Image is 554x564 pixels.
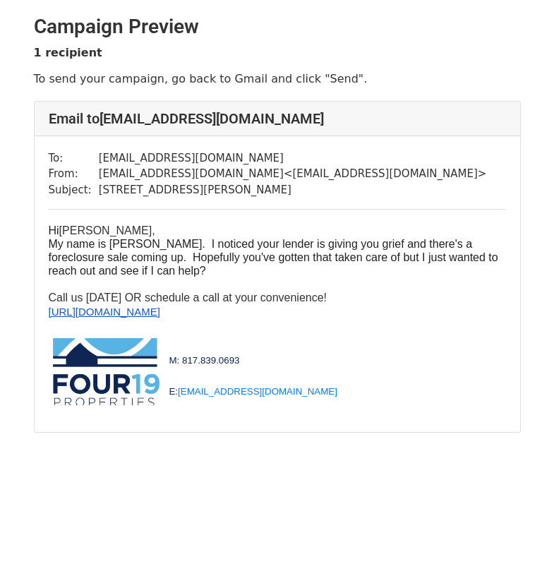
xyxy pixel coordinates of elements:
[49,292,327,304] font: Call us [DATE] OR schedule a call at your convenience!
[49,238,498,277] font: My name is [PERSON_NAME]. I noticed your lender is giving you grief and there's a foreclosure sal...
[99,166,487,182] td: [EMAIL_ADDRESS][DOMAIN_NAME] < [EMAIL_ADDRESS][DOMAIN_NAME] >
[169,355,239,366] span: M: 817.839.0693
[152,224,155,236] span: ,
[49,224,59,236] span: Hi
[49,150,99,167] td: To:
[34,15,521,39] h2: Campaign Preview
[99,182,487,198] td: [STREET_ADDRESS][PERSON_NAME]
[49,224,155,236] font: [PERSON_NAME]
[34,71,521,86] p: To send your campaign, go back to Gmail and click "Send".
[49,110,506,127] h4: Email to [EMAIL_ADDRESS][DOMAIN_NAME]
[49,306,160,318] a: [URL][DOMAIN_NAME]
[53,338,159,407] img: AD_4nXeJN78f3seazGx89u_WFgcuWzyVBpqUdaiffI-HjQczVlbMzYxeEvVyfRCejLRoEzxLmTAoKsSrkkg73Z6qBnwrzUUtw...
[178,386,337,397] a: [EMAIL_ADDRESS][DOMAIN_NAME]
[34,46,102,59] strong: 1 recipient
[49,182,99,198] td: Subject:
[49,166,99,182] td: From:
[99,150,487,167] td: [EMAIL_ADDRESS][DOMAIN_NAME]
[169,386,337,397] span: E:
